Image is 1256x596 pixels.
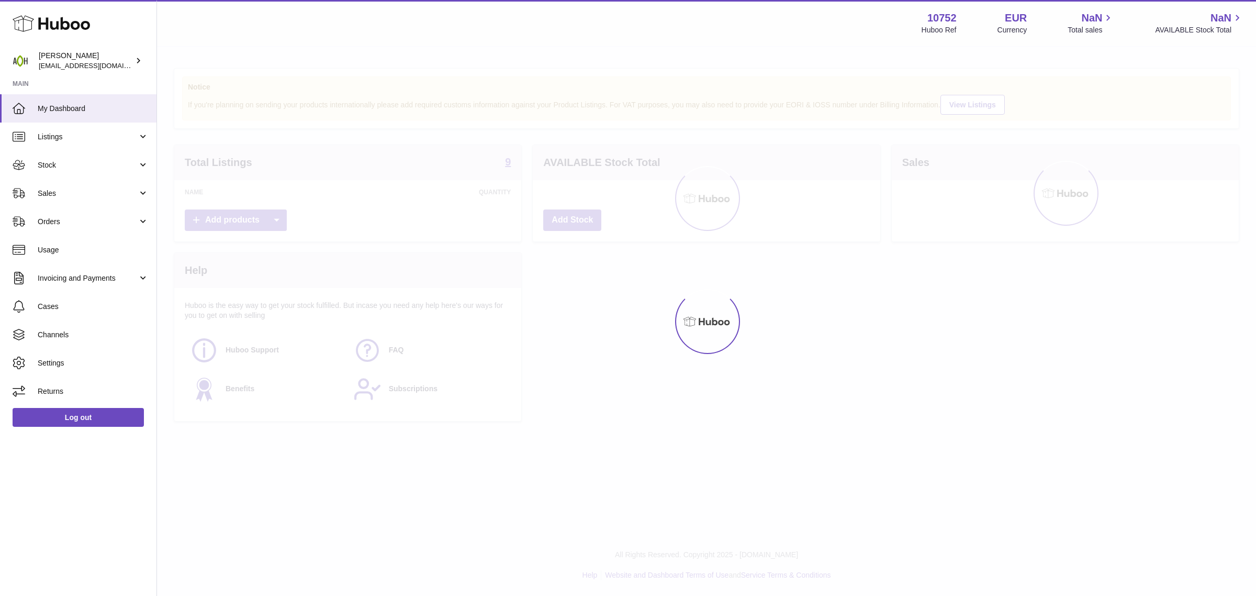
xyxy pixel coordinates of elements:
[38,160,138,170] span: Stock
[1155,25,1243,35] span: AVAILABLE Stock Total
[1005,11,1027,25] strong: EUR
[13,53,28,69] img: internalAdmin-10752@internal.huboo.com
[38,387,149,396] span: Returns
[922,25,957,35] div: Huboo Ref
[39,51,133,71] div: [PERSON_NAME]
[38,245,149,255] span: Usage
[1068,25,1114,35] span: Total sales
[38,330,149,340] span: Channels
[38,132,138,142] span: Listings
[39,61,154,70] span: [EMAIL_ADDRESS][DOMAIN_NAME]
[927,11,957,25] strong: 10752
[38,104,149,114] span: My Dashboard
[1210,11,1231,25] span: NaN
[38,189,138,198] span: Sales
[997,25,1027,35] div: Currency
[38,358,149,368] span: Settings
[13,408,144,427] a: Log out
[38,217,138,227] span: Orders
[1155,11,1243,35] a: NaN AVAILABLE Stock Total
[1081,11,1102,25] span: NaN
[38,273,138,283] span: Invoicing and Payments
[1068,11,1114,35] a: NaN Total sales
[38,302,149,312] span: Cases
